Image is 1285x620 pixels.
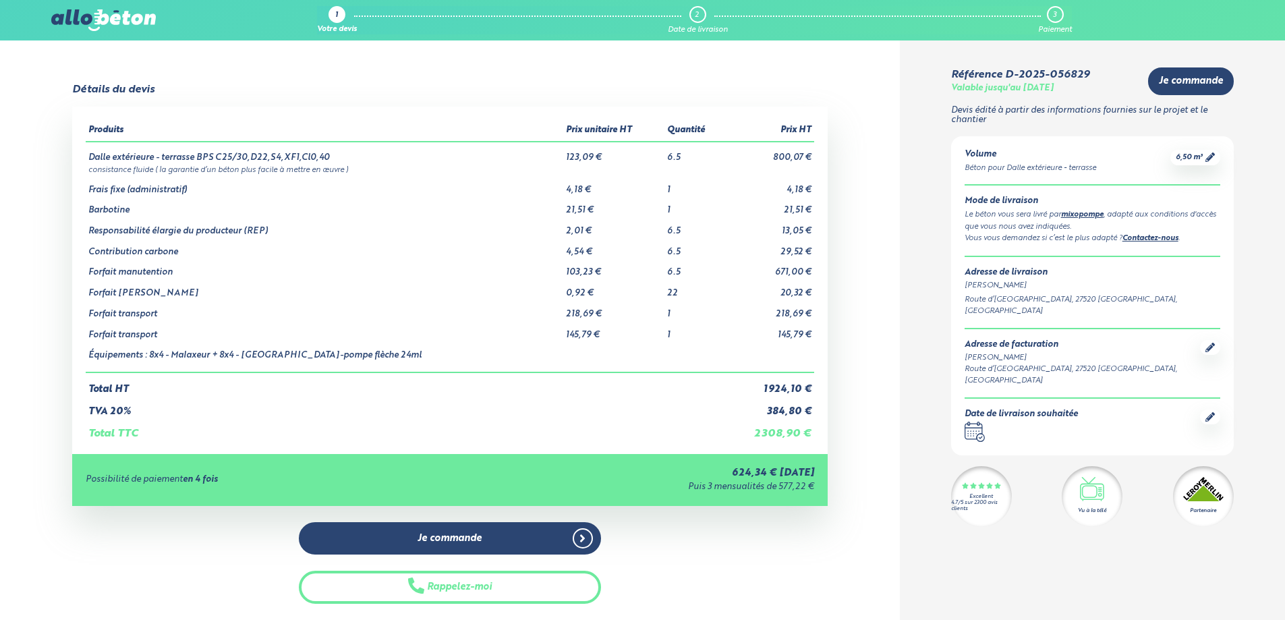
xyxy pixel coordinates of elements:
[86,417,726,440] td: Total TTC
[664,216,725,237] td: 6.5
[965,233,1220,245] div: Vous vous demandez si c’est le plus adapté ? .
[951,500,1012,512] div: 4.7/5 sur 2300 avis clients
[563,299,664,320] td: 218,69 €
[1148,67,1234,95] a: Je commande
[664,257,725,278] td: 6.5
[664,278,725,299] td: 22
[725,278,813,299] td: 20,32 €
[664,320,725,341] td: 1
[86,395,726,418] td: TVA 20%
[969,494,993,500] div: Excellent
[563,320,664,341] td: 145,79 €
[86,120,564,142] th: Produits
[563,216,664,237] td: 2,01 €
[725,372,813,395] td: 1 924,10 €
[563,257,664,278] td: 103,23 €
[458,482,813,492] div: Puis 3 mensualités de 577,22 €
[725,237,813,258] td: 29,52 €
[458,468,813,479] div: 624,34 € [DATE]
[965,352,1200,364] div: [PERSON_NAME]
[725,142,813,163] td: 800,07 €
[86,237,564,258] td: Contribution carbone
[563,142,664,163] td: 123,09 €
[1038,26,1072,34] div: Paiement
[725,216,813,237] td: 13,05 €
[299,571,601,604] button: Rappelez-moi
[965,268,1220,278] div: Adresse de livraison
[51,9,155,31] img: allobéton
[965,280,1220,291] div: [PERSON_NAME]
[317,6,357,34] a: 1 Votre devis
[1122,235,1178,242] a: Contactez-nous
[86,175,564,196] td: Frais fixe (administratif)
[965,196,1220,206] div: Mode de livraison
[563,195,664,216] td: 21,51 €
[664,120,725,142] th: Quantité
[965,340,1200,350] div: Adresse de facturation
[965,364,1200,387] div: Route d’[GEOGRAPHIC_DATA], 27520 [GEOGRAPHIC_DATA], [GEOGRAPHIC_DATA]
[1061,211,1104,219] a: mixopompe
[86,278,564,299] td: Forfait [PERSON_NAME]
[183,475,218,484] strong: en 4 fois
[725,175,813,196] td: 4,18 €
[951,106,1234,125] p: Devis édité à partir des informations fournies sur le projet et le chantier
[418,533,482,544] span: Je commande
[563,120,664,142] th: Prix unitaire HT
[664,237,725,258] td: 6.5
[1053,11,1056,20] div: 3
[563,175,664,196] td: 4,18 €
[664,195,725,216] td: 1
[86,372,726,395] td: Total HT
[86,257,564,278] td: Forfait manutention
[1078,507,1106,515] div: Vu à la télé
[86,320,564,341] td: Forfait transport
[86,299,564,320] td: Forfait transport
[299,522,601,555] a: Je commande
[86,475,459,485] div: Possibilité de paiement
[664,299,725,320] td: 1
[725,299,813,320] td: 218,69 €
[72,84,154,96] div: Détails du devis
[965,209,1220,233] div: Le béton vous sera livré par , adapté aux conditions d'accès que vous nous avez indiquées.
[1038,6,1072,34] a: 3 Paiement
[965,410,1078,420] div: Date de livraison souhaitée
[86,216,564,237] td: Responsabilité élargie du producteur (REP)
[965,294,1220,317] div: Route d’[GEOGRAPHIC_DATA], 27520 [GEOGRAPHIC_DATA], [GEOGRAPHIC_DATA]
[951,69,1089,81] div: Référence D-2025-056829
[725,257,813,278] td: 671,00 €
[695,11,699,20] div: 2
[725,417,813,440] td: 2 308,90 €
[725,195,813,216] td: 21,51 €
[965,150,1096,160] div: Volume
[86,340,564,372] td: Équipements : 8x4 - Malaxeur + 8x4 - [GEOGRAPHIC_DATA]-pompe flèche 24ml
[86,163,814,175] td: consistance fluide ( la garantie d’un béton plus facile à mettre en œuvre )
[725,395,813,418] td: 384,80 €
[563,278,664,299] td: 0,92 €
[664,175,725,196] td: 1
[1165,567,1270,605] iframe: Help widget launcher
[1190,507,1216,515] div: Partenaire
[668,6,728,34] a: 2 Date de livraison
[668,26,728,34] div: Date de livraison
[951,84,1054,94] div: Valable jusqu'au [DATE]
[86,195,564,216] td: Barbotine
[317,26,357,34] div: Votre devis
[86,142,564,163] td: Dalle extérieure - terrasse BPS C25/30,D22,S4,XF1,Cl0,40
[335,11,338,20] div: 1
[664,142,725,163] td: 6.5
[563,237,664,258] td: 4,54 €
[1159,76,1223,87] span: Je commande
[725,120,813,142] th: Prix HT
[725,320,813,341] td: 145,79 €
[965,163,1096,174] div: Béton pour Dalle extérieure - terrasse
